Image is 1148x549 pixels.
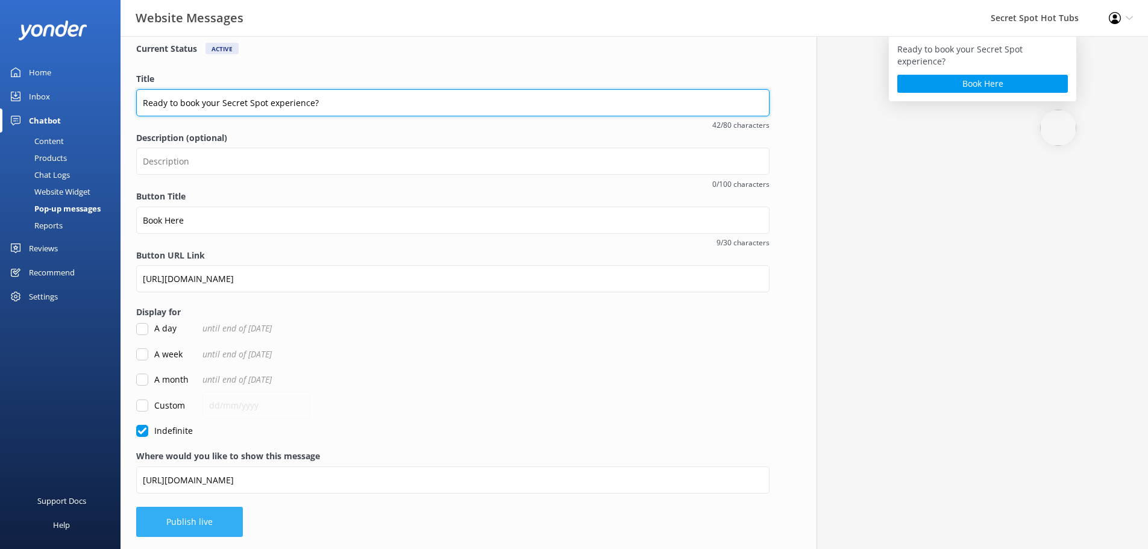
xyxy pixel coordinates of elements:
input: Title [136,89,770,116]
div: Active [205,43,239,54]
label: A week [136,348,183,361]
label: Description (optional) [136,131,770,145]
label: Display for [136,306,770,319]
label: Button URL Link [136,249,770,262]
button: Publish live [136,507,243,537]
img: yonder-white-logo.png [18,20,87,40]
div: Reviews [29,236,58,260]
h5: Ready to book your Secret Spot experience? [897,43,1068,67]
div: Pop-up messages [7,200,101,217]
a: Reports [7,217,121,234]
span: until end of [DATE] [202,373,272,386]
input: Button Title [136,207,770,234]
div: Chat Logs [7,166,70,183]
input: Description [136,148,770,175]
div: Inbox [29,84,50,108]
label: Button Title [136,190,770,203]
span: until end of [DATE] [202,348,272,361]
input: Button URL [136,265,770,292]
div: Settings [29,284,58,309]
span: until end of [DATE] [202,322,272,335]
div: Recommend [29,260,75,284]
div: Website Widget [7,183,90,200]
a: Pop-up messages [7,200,121,217]
label: Title [136,72,770,86]
div: Content [7,133,64,149]
div: Help [53,513,70,537]
input: dd/mm/yyyy [202,392,310,419]
label: Custom [136,399,185,412]
label: A day [136,322,177,335]
a: Chat Logs [7,166,121,183]
span: 42/80 characters [136,119,770,131]
button: Book Here [897,75,1068,93]
div: Home [29,60,51,84]
div: Support Docs [37,489,86,513]
label: Where would you like to show this message [136,450,770,463]
h4: Current Status [136,43,197,54]
a: Content [7,133,121,149]
label: Indefinite [136,424,193,438]
span: 9/30 characters [136,237,770,248]
a: Website Widget [7,183,121,200]
div: Reports [7,217,63,234]
div: Chatbot [29,108,61,133]
h3: Website Messages [136,8,243,28]
span: 0/100 characters [136,178,770,190]
label: A month [136,373,189,386]
a: Products [7,149,121,166]
div: Products [7,149,67,166]
input: https://www.example.com/page [136,466,770,494]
